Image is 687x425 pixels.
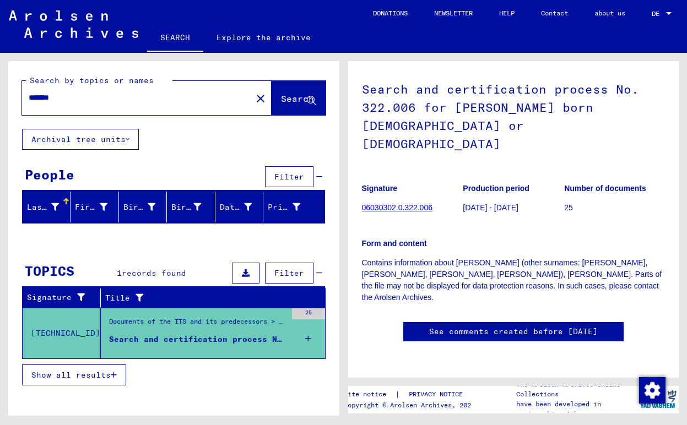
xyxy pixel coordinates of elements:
[109,317,286,332] div: Documents of the ITS and its predecessors > Processing of requests > Case-related files of the IT...
[105,289,315,307] div: Title
[362,64,666,167] h1: Search and certification process No. 322.006 for [PERSON_NAME] born [DEMOGRAPHIC_DATA] or [DEMOGR...
[344,400,476,410] p: Copyright © Arolsen Archives, 2021
[362,239,427,248] b: Form and content
[27,198,73,216] div: Last name
[274,172,304,182] span: Filter
[652,10,664,18] span: DE
[564,202,665,214] p: 25
[265,166,313,187] button: Filter
[30,75,154,85] mat-label: Search by topics or names
[27,292,92,303] div: Signature
[274,268,304,278] span: Filter
[564,184,646,193] b: Number of documents
[516,379,637,399] p: The Arolsen Archives Online Collections
[516,399,637,419] p: have been developed in partnership with
[117,268,122,278] span: 1
[23,308,101,358] td: [TECHNICAL_ID]
[220,201,252,213] div: Date of birth
[463,202,564,214] p: [DATE] - [DATE]
[268,201,300,213] div: Prisoner #
[22,129,139,150] button: Archival tree units
[123,198,169,216] div: Birth name
[362,203,432,212] a: 06030302.0.322.006
[220,198,266,216] div: Date of birth
[400,389,476,400] a: PRIVACY NOTICE
[265,263,313,284] button: Filter
[171,201,201,213] div: Birth
[203,24,324,51] a: Explore the archive
[344,389,395,400] a: site notice
[27,289,103,307] div: Signature
[429,326,598,337] a: See comments created before [DATE]
[71,192,118,222] mat-header-cell: First name
[31,370,111,380] span: Show all results
[119,192,167,222] mat-header-cell: Birth name
[75,198,121,216] div: First name
[362,257,666,303] p: Contains information about [PERSON_NAME] (other surnames: [PERSON_NAME], [PERSON_NAME], [PERSON_N...
[75,201,107,213] div: First name
[123,201,155,213] div: Birth name
[637,385,679,413] img: yv_logo.png
[254,92,267,105] mat-icon: close
[25,261,74,281] div: TOPICS
[281,93,314,104] span: Search
[263,192,324,222] mat-header-cell: Prisoner #
[292,308,325,319] div: 25
[250,87,272,109] button: Clear
[27,201,59,213] div: Last name
[23,192,71,222] mat-header-cell: Last name
[215,192,263,222] mat-header-cell: Date of birth
[639,377,666,404] img: Change consent
[22,364,126,385] button: Show all results
[463,184,529,193] b: Production period
[272,81,326,115] button: Search
[105,292,304,304] div: Title
[362,184,398,193] b: Signature
[344,389,476,400] div: |
[147,24,203,53] a: SEARCH
[9,10,138,38] img: Arolsen_neg.svg
[122,268,186,278] span: records found
[25,165,74,184] div: People
[109,334,286,345] div: Search and certification process No. 322.006 for [PERSON_NAME] born [DEMOGRAPHIC_DATA] or [DEMOGR...
[171,198,214,216] div: Birth
[167,192,215,222] mat-header-cell: Birth
[268,198,313,216] div: Prisoner #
